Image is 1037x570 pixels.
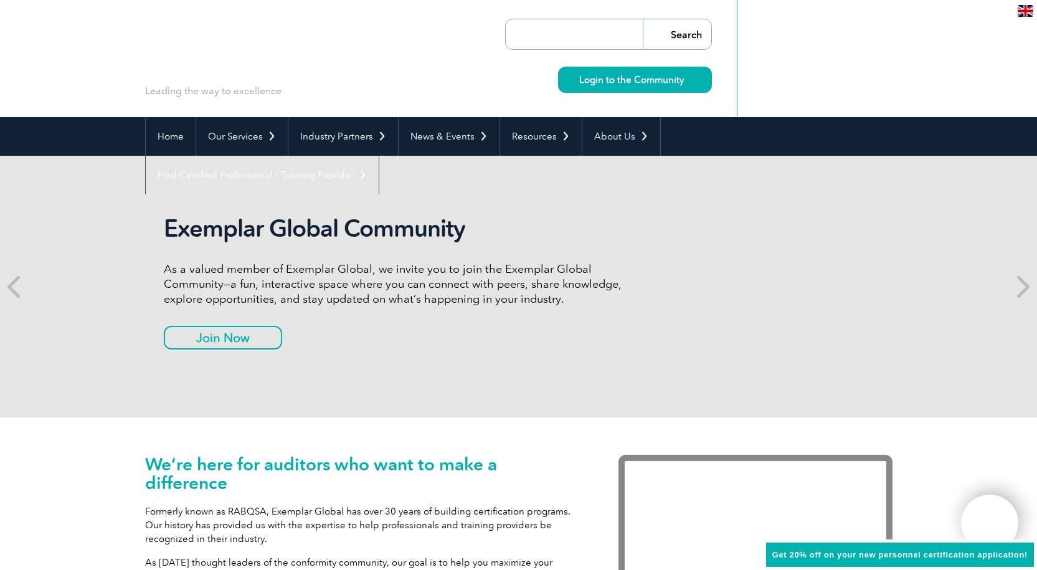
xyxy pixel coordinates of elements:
h1: We’re here for auditors who want to make a difference [145,455,581,492]
img: en [1018,5,1033,17]
p: Formerly known as RABQSA, Exemplar Global has over 30 years of building certification programs. O... [145,505,581,546]
a: Resources [500,117,582,156]
a: Home [146,117,196,156]
a: Industry Partners [288,117,398,156]
h2: Exemplar Global Community [164,214,631,243]
p: Leading the way to excellence [145,84,282,98]
img: svg+xml;nitro-empty-id=MzcwOjIyMw==-1;base64,PHN2ZyB2aWV3Qm94PSIwIDAgMTEgMTEiIHdpZHRoPSIxMSIgaGVp... [684,76,691,83]
a: About Us [582,117,660,156]
input: Search [643,19,711,49]
p: As a valued member of Exemplar Global, we invite you to join the Exemplar Global Community—a fun,... [164,262,631,306]
a: News & Events [399,117,500,156]
span: Get 20% off on your new personnel certification application! [772,550,1028,559]
img: svg+xml;nitro-empty-id=MTgxNToxMTY=-1;base64,PHN2ZyB2aWV3Qm94PSIwIDAgNDAwIDQwMCIgd2lkdGg9IjQwMCIg... [974,508,1005,539]
a: Our Services [196,117,288,156]
a: Find Certified Professional / Training Provider [146,156,379,194]
a: Join Now [164,326,282,349]
a: Login to the Community [558,67,712,93]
